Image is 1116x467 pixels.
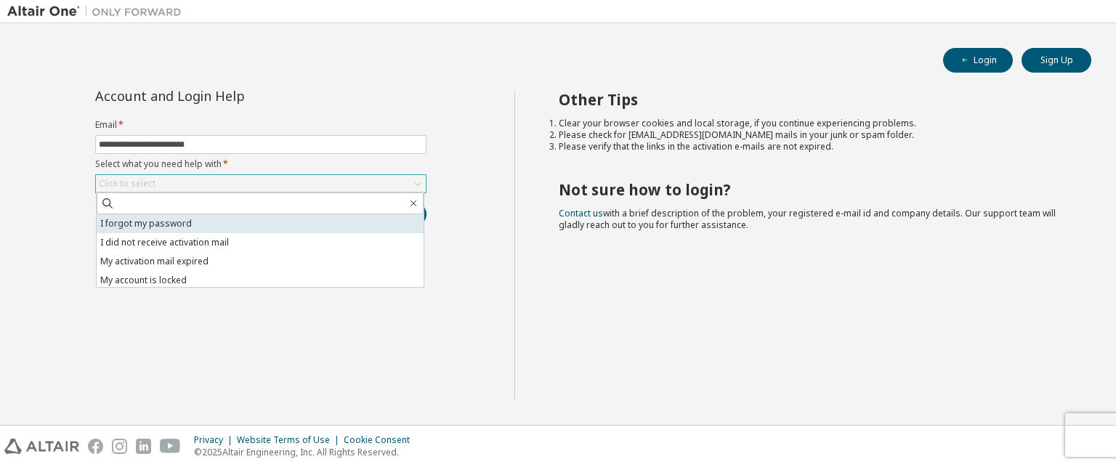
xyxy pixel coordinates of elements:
[559,207,603,219] a: Contact us
[97,214,424,233] li: I forgot my password
[943,48,1013,73] button: Login
[4,439,79,454] img: altair_logo.svg
[559,180,1066,199] h2: Not sure how to login?
[559,118,1066,129] li: Clear your browser cookies and local storage, if you continue experiencing problems.
[95,90,360,102] div: Account and Login Help
[344,434,418,446] div: Cookie Consent
[194,434,237,446] div: Privacy
[99,178,155,190] div: Click to select
[88,439,103,454] img: facebook.svg
[96,175,426,192] div: Click to select
[95,158,426,170] label: Select what you need help with
[160,439,181,454] img: youtube.svg
[7,4,189,19] img: Altair One
[136,439,151,454] img: linkedin.svg
[112,439,127,454] img: instagram.svg
[559,90,1066,109] h2: Other Tips
[237,434,344,446] div: Website Terms of Use
[95,119,426,131] label: Email
[559,207,1056,231] span: with a brief description of the problem, your registered e-mail id and company details. Our suppo...
[559,141,1066,153] li: Please verify that the links in the activation e-mails are not expired.
[559,129,1066,141] li: Please check for [EMAIL_ADDRESS][DOMAIN_NAME] mails in your junk or spam folder.
[194,446,418,458] p: © 2025 Altair Engineering, Inc. All Rights Reserved.
[1022,48,1091,73] button: Sign Up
